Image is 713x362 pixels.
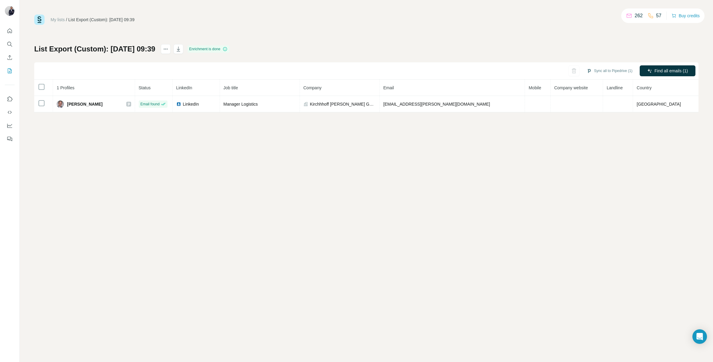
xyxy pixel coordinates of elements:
span: [PERSON_NAME] [67,101,102,107]
span: Mobile [529,85,541,90]
button: actions [161,44,171,54]
span: Landline [607,85,623,90]
span: Manager Logistics [224,102,258,107]
span: Status [139,85,151,90]
a: My lists [51,17,65,22]
button: Dashboard [5,120,15,131]
span: Company website [554,85,588,90]
img: Avatar [5,6,15,16]
h1: List Export (Custom): [DATE] 09:39 [34,44,155,54]
p: 57 [656,12,662,19]
img: Surfe Logo [34,15,45,25]
button: Quick start [5,25,15,36]
button: Buy credits [672,12,700,20]
li: / [66,17,67,23]
span: Kirchhhoff [PERSON_NAME] GmbH [310,101,376,107]
button: My lists [5,65,15,76]
span: Company [303,85,322,90]
span: [GEOGRAPHIC_DATA] [637,102,681,107]
span: [EMAIL_ADDRESS][PERSON_NAME][DOMAIN_NAME] [383,102,490,107]
button: Use Surfe on LinkedIn [5,94,15,104]
span: Country [637,85,652,90]
div: Enrichment is done [187,45,230,53]
img: Avatar [57,100,64,108]
span: Job title [224,85,238,90]
span: Find all emails (1) [655,68,688,74]
button: Search [5,39,15,50]
div: List Export (Custom): [DATE] 09:39 [68,17,134,23]
button: Find all emails (1) [640,65,695,76]
button: Feedback [5,133,15,144]
img: LinkedIn logo [176,102,181,107]
button: Enrich CSV [5,52,15,63]
button: Sync all to Pipedrive (1) [582,66,637,75]
button: Use Surfe API [5,107,15,118]
div: Open Intercom Messenger [692,329,707,344]
span: Email found [141,101,160,107]
span: LinkedIn [176,85,192,90]
span: Email [383,85,394,90]
span: LinkedIn [183,101,199,107]
span: 1 Profiles [57,85,74,90]
p: 262 [635,12,643,19]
